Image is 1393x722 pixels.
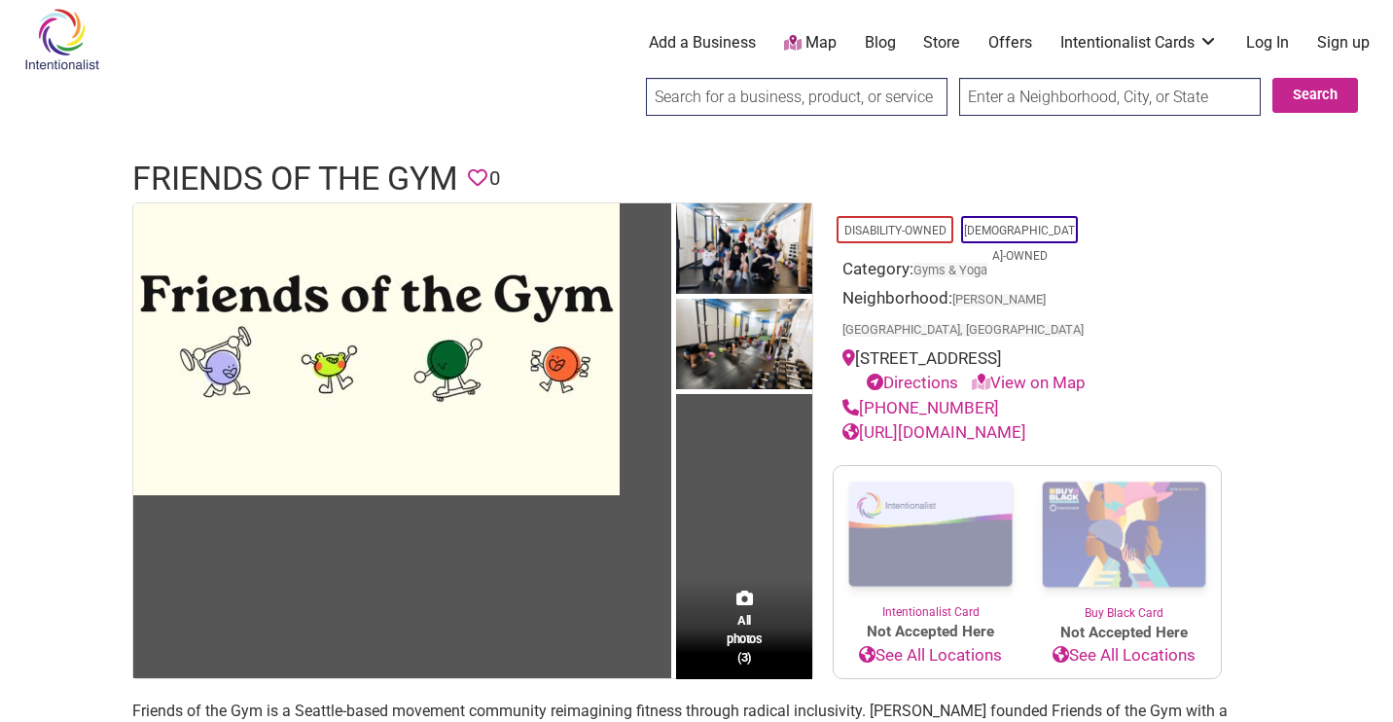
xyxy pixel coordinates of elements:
[834,643,1027,668] a: See All Locations
[133,203,620,495] img: Friends of the Gym - Feature
[913,263,987,277] a: Gyms & Yoga
[842,286,1212,346] div: Neighborhood:
[834,621,1027,643] span: Not Accepted Here
[842,346,1212,396] div: [STREET_ADDRESS]
[646,78,947,116] input: Search for a business, product, or service
[1027,466,1221,604] img: Buy Black Card
[1246,32,1289,54] a: Log In
[844,224,947,237] a: Disability-Owned
[16,8,108,71] img: Intentionalist
[865,32,896,54] a: Blog
[923,32,960,54] a: Store
[867,373,958,392] a: Directions
[834,466,1027,621] a: Intentionalist Card
[784,32,837,54] a: Map
[1027,622,1221,644] span: Not Accepted Here
[842,422,1026,442] a: [URL][DOMAIN_NAME]
[842,398,999,417] a: [PHONE_NUMBER]
[489,163,500,194] span: 0
[676,203,812,299] img: Friends of the Gym - Interior
[959,78,1261,116] input: Enter a Neighborhood, City, or State
[988,32,1032,54] a: Offers
[132,156,458,202] h1: Friends of the Gym
[952,294,1046,307] span: [PERSON_NAME]
[834,466,1027,603] img: Intentionalist Card
[676,299,812,394] img: Friends of the Gym - Class
[727,611,762,667] span: All photos (3)
[842,324,1084,337] span: [GEOGRAPHIC_DATA], [GEOGRAPHIC_DATA]
[964,224,1075,263] a: [DEMOGRAPHIC_DATA]-Owned
[972,373,1086,392] a: View on Map
[1027,466,1221,622] a: Buy Black Card
[842,257,1212,287] div: Category:
[1317,32,1370,54] a: Sign up
[1060,32,1218,54] a: Intentionalist Cards
[649,32,756,54] a: Add a Business
[1027,643,1221,668] a: See All Locations
[1272,78,1358,113] button: Search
